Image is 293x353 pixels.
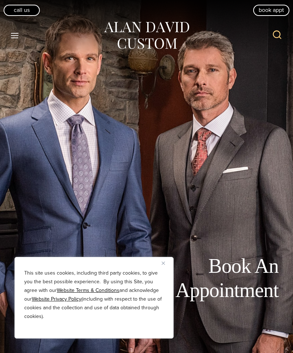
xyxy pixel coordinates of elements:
h1: Book An Appointment [116,254,279,302]
a: Call Us [4,5,40,16]
button: View Search Form [268,27,286,44]
a: book appt [253,5,289,16]
a: Website Terms & Conditions [57,287,119,294]
a: Website Privacy Policy [32,295,81,303]
img: Alan David Custom [103,20,190,52]
button: Close [162,259,170,267]
button: Open menu [7,29,22,42]
img: Close [162,262,165,265]
p: This site uses cookies, including third party cookies, to give you the best possible experience. ... [24,269,164,321]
